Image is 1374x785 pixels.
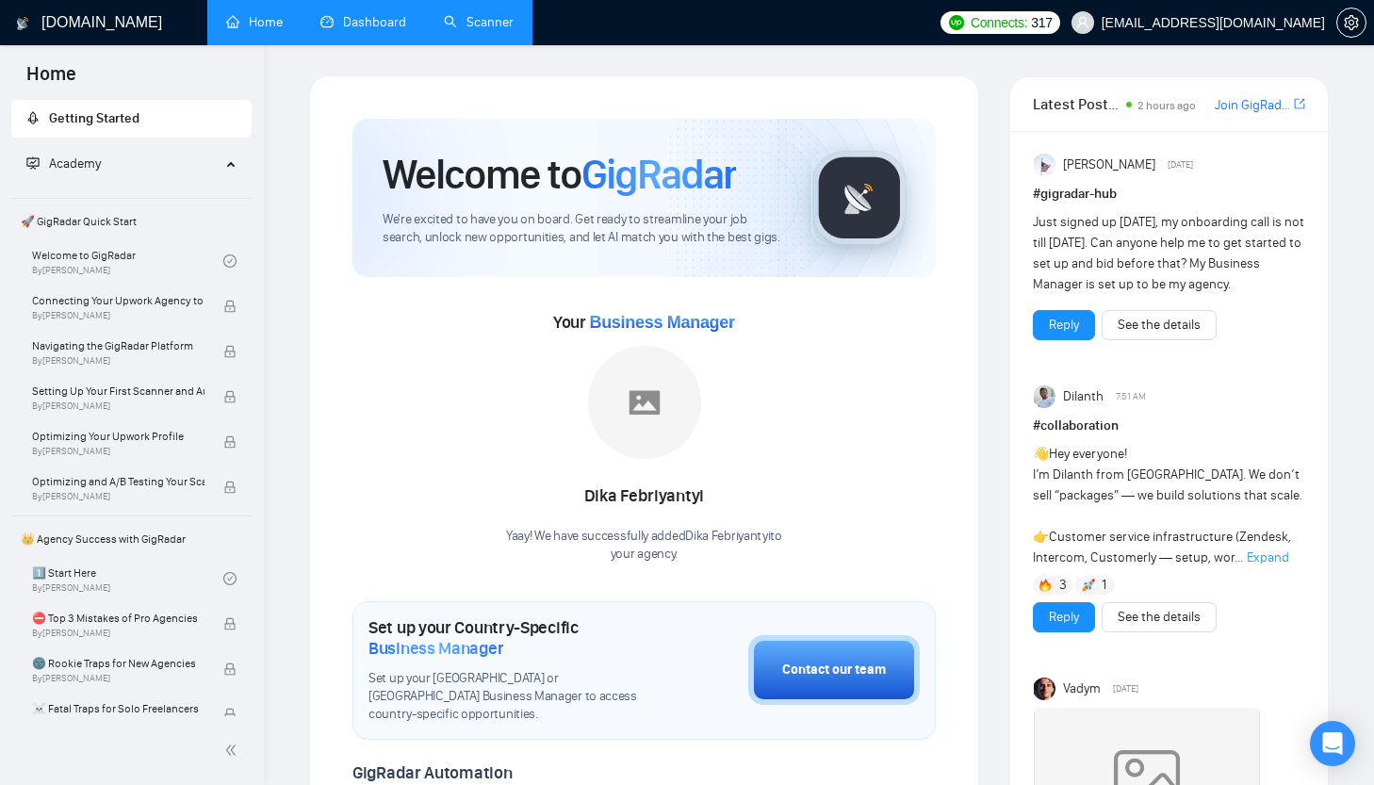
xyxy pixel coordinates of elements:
button: Contact our team [748,635,920,705]
span: Business Manager [368,638,503,659]
span: lock [223,390,237,403]
span: 2 hours ago [1137,99,1196,112]
span: user [1076,16,1089,29]
span: 👑 Agency Success with GigRadar [13,520,250,558]
span: By [PERSON_NAME] [32,628,204,639]
span: setting [1337,15,1366,30]
span: We're excited to have you on board. Get ready to streamline your job search, unlock new opportuni... [383,211,781,247]
span: lock [223,345,237,358]
a: See the details [1118,607,1201,628]
p: your agency . [506,546,782,564]
a: Join GigRadar Slack Community [1215,95,1290,116]
a: setting [1336,15,1366,30]
span: Set up your [GEOGRAPHIC_DATA] or [GEOGRAPHIC_DATA] Business Manager to access country-specific op... [368,670,654,724]
span: 3 [1059,576,1067,595]
img: 🚀 [1082,579,1095,592]
span: Connects: [971,12,1027,33]
span: By [PERSON_NAME] [32,355,204,367]
span: lock [223,617,237,630]
a: Welcome to GigRadarBy[PERSON_NAME] [32,240,223,282]
span: 🚀 GigRadar Quick Start [13,203,250,240]
span: Optimizing Your Upwork Profile [32,427,204,446]
span: Setting Up Your First Scanner and Auto-Bidder [32,382,204,401]
span: 317 [1031,12,1052,33]
a: searchScanner [444,14,514,30]
h1: # gigradar-hub [1033,184,1305,204]
span: [DATE] [1168,156,1193,173]
span: Your [553,312,735,333]
span: Latest Posts from the GigRadar Community [1033,92,1120,116]
span: Getting Started [49,110,139,126]
span: [DATE] [1113,680,1138,697]
img: gigradar-logo.png [812,151,907,245]
a: Reply [1049,315,1079,335]
button: See the details [1102,602,1217,632]
span: lock [223,435,237,449]
span: GigRadar [581,149,736,200]
span: 1 [1102,576,1106,595]
h1: Set up your Country-Specific [368,617,654,659]
button: Reply [1033,310,1095,340]
img: upwork-logo.png [949,15,964,30]
span: Navigating the GigRadar Platform [32,336,204,355]
span: lock [223,300,237,313]
button: setting [1336,8,1366,38]
span: Just signed up [DATE], my onboarding call is not till [DATE]. Can anyone help me to get started t... [1033,214,1304,292]
span: export [1294,96,1305,111]
div: Yaay! We have successfully added Dika Febriyantyi to [506,528,782,564]
img: 🔥 [1039,579,1052,592]
span: check-circle [223,572,237,585]
span: Hey everyone! I’m Dilanth from [GEOGRAPHIC_DATA]. We don’t sell “packages” — we build solutions t... [1033,446,1302,565]
h1: # collaboration [1033,416,1305,436]
span: fund-projection-screen [26,156,40,170]
span: Dilanth [1063,386,1104,407]
img: logo [16,8,29,39]
span: 7:51 AM [1116,388,1146,405]
h1: Welcome to [383,149,736,200]
span: By [PERSON_NAME] [32,310,204,321]
a: 1️⃣ Start HereBy[PERSON_NAME] [32,558,223,599]
img: Dilanth [1034,385,1056,408]
span: Home [11,60,91,100]
span: 👉 [1033,529,1049,545]
span: ☠️ Fatal Traps for Solo Freelancers [32,699,204,718]
span: rocket [26,111,40,124]
img: Vadym [1034,678,1056,700]
span: 👋 [1033,446,1049,462]
span: By [PERSON_NAME] [32,446,204,457]
span: Academy [49,155,101,172]
span: double-left [224,741,243,760]
span: Vadym [1063,679,1101,699]
a: See the details [1118,315,1201,335]
span: Optimizing and A/B Testing Your Scanner for Better Results [32,472,204,491]
span: lock [223,481,237,494]
a: dashboardDashboard [320,14,406,30]
div: Dika Febriyantyi [506,481,782,513]
div: Contact our team [782,660,886,680]
span: By [PERSON_NAME] [32,401,204,412]
span: By [PERSON_NAME] [32,673,204,684]
span: Business Manager [589,313,734,332]
a: export [1294,95,1305,113]
img: placeholder.png [588,346,701,459]
span: Connecting Your Upwork Agency to GigRadar [32,291,204,310]
span: [PERSON_NAME] [1063,155,1155,175]
div: Open Intercom Messenger [1310,721,1355,766]
a: Reply [1049,607,1079,628]
span: Academy [26,155,101,172]
span: By [PERSON_NAME] [32,491,204,502]
a: homeHome [226,14,283,30]
li: Getting Started [11,100,252,138]
span: GigRadar Automation [352,762,512,783]
span: lock [223,662,237,676]
span: check-circle [223,254,237,268]
span: lock [223,708,237,721]
button: Reply [1033,602,1095,632]
span: 🌚 Rookie Traps for New Agencies [32,654,204,673]
span: ⛔ Top 3 Mistakes of Pro Agencies [32,609,204,628]
button: See the details [1102,310,1217,340]
span: Expand [1247,549,1289,565]
img: Anisuzzaman Khan [1034,154,1056,176]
